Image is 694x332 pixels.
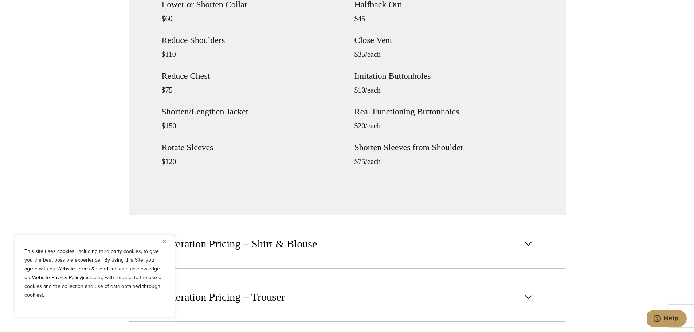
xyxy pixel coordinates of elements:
[162,157,340,166] p: $120
[162,36,340,44] h4: Reduce Shoulders
[354,143,533,152] h4: Shorten Sleeves from Shoulder
[647,310,687,328] iframe: Opens a widget where you can chat to one of our agents
[354,157,533,166] p: $75/each
[24,247,165,300] p: This site uses cookies, including third party cookies, to give you the best possible experience. ...
[162,71,340,80] h4: Reduce Chest
[162,107,340,116] h4: Shorten/Lengthen Jacket
[162,289,285,305] span: Alteration Pricing – Trouser
[354,36,533,44] h4: Close Vent
[129,272,566,322] button: Alteration Pricing – Trouser
[162,86,340,94] p: $75
[162,121,340,130] p: $150
[129,219,566,269] button: Alteration Pricing – Shirt & Blouse
[162,236,317,252] span: Alteration Pricing – Shirt & Blouse
[162,50,340,59] p: $110
[354,50,533,59] p: $35/each
[354,107,533,116] h4: Real Functioning Buttonholes
[32,274,82,281] a: Website Privacy Policy
[354,121,533,130] p: $20/each
[354,86,533,94] p: $10/each
[163,240,166,243] img: Close
[57,265,120,273] a: Website Terms & Conditions
[354,14,533,23] p: $45
[163,237,172,246] button: Close
[162,143,340,152] h4: Rotate Sleeves
[354,71,533,80] h4: Imitation Buttonholes
[162,14,340,23] p: $60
